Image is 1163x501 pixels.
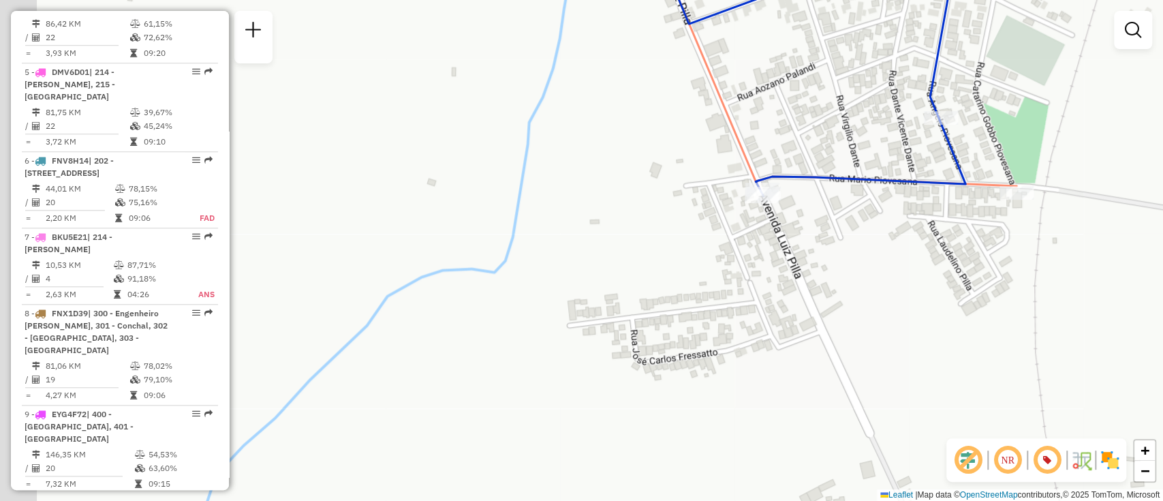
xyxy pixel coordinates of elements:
[32,275,40,283] i: Total de Atividades
[135,464,145,472] i: % de utilização da cubagem
[45,461,134,475] td: 20
[114,275,124,283] i: % de utilização da cubagem
[52,155,89,166] span: FNV8H14
[25,373,31,386] td: /
[192,232,200,241] em: Opções
[25,409,134,444] span: 9 -
[130,49,137,57] i: Tempo total em rota
[130,122,140,130] i: % de utilização da cubagem
[1141,442,1149,459] span: +
[32,261,40,269] i: Distância Total
[25,272,31,286] td: /
[52,308,88,318] span: FNX1D39
[45,135,129,149] td: 3,72 KM
[25,211,31,225] td: =
[192,309,200,317] em: Opções
[143,389,212,402] td: 09:06
[25,31,31,44] td: /
[127,258,183,272] td: 87,71%
[25,119,31,133] td: /
[45,258,113,272] td: 10,53 KM
[32,122,40,130] i: Total de Atividades
[45,31,129,44] td: 22
[1070,449,1092,471] img: Fluxo de ruas
[45,119,129,133] td: 22
[143,119,212,133] td: 45,24%
[32,108,40,117] i: Distância Total
[25,389,31,402] td: =
[25,288,31,301] td: =
[130,108,140,117] i: % de utilização do peso
[185,211,215,225] td: FAD
[130,362,140,370] i: % de utilização do peso
[192,156,200,164] em: Opções
[192,410,200,418] em: Opções
[127,272,183,286] td: 91,18%
[130,33,140,42] i: % de utilização da cubagem
[45,106,129,119] td: 81,75 KM
[45,211,114,225] td: 2,20 KM
[204,232,213,241] em: Rota exportada
[204,410,213,418] em: Rota exportada
[32,362,40,370] i: Distância Total
[45,17,129,31] td: 86,42 KM
[128,211,185,225] td: 09:06
[915,490,917,500] span: |
[32,464,40,472] i: Total de Atividades
[130,391,137,399] i: Tempo total em rota
[45,288,113,301] td: 2,63 KM
[25,135,31,149] td: =
[32,20,40,28] i: Distância Total
[114,261,124,269] i: % de utilização do peso
[1134,440,1155,461] a: Zoom in
[45,448,134,461] td: 146,35 KM
[130,376,140,384] i: % de utilização da cubagem
[128,182,185,196] td: 78,15%
[880,490,913,500] a: Leaflet
[25,409,134,444] span: | 400 - [GEOGRAPHIC_DATA], 401 - [GEOGRAPHIC_DATA]
[143,373,212,386] td: 79,10%
[204,309,213,317] em: Rota exportada
[115,185,125,193] i: % de utilização do peso
[143,31,212,44] td: 72,62%
[25,67,115,102] span: 5 -
[183,288,215,301] td: ANS
[32,198,40,207] i: Total de Atividades
[32,33,40,42] i: Total de Atividades
[45,46,129,60] td: 3,93 KM
[45,272,113,286] td: 4
[143,135,212,149] td: 09:10
[204,156,213,164] em: Rota exportada
[115,198,125,207] i: % de utilização da cubagem
[960,490,1018,500] a: OpenStreetMap
[952,444,984,476] span: Exibir deslocamento
[143,106,212,119] td: 39,67%
[25,308,168,355] span: 8 -
[135,451,145,459] i: % de utilização do peso
[240,16,267,47] a: Nova sessão e pesquisa
[1134,461,1155,481] a: Zoom out
[1031,444,1064,476] span: Exibir número da rota
[32,376,40,384] i: Total de Atividades
[877,489,1163,501] div: Map data © contributors,© 2025 TomTom, Microsoft
[32,451,40,459] i: Distância Total
[25,308,168,355] span: | 300 - Engenheiro [PERSON_NAME], 301 - Conchal, 302 - [GEOGRAPHIC_DATA], 303 - [GEOGRAPHIC_DATA]
[45,359,129,373] td: 81,06 KM
[148,477,213,491] td: 09:15
[143,46,212,60] td: 09:20
[115,214,122,222] i: Tempo total em rota
[45,196,114,209] td: 20
[25,196,31,209] td: /
[52,409,87,419] span: EYG4F72
[25,232,112,254] span: 7 -
[130,138,137,146] i: Tempo total em rota
[32,185,40,193] i: Distância Total
[204,67,213,76] em: Rota exportada
[127,288,183,301] td: 04:26
[135,480,142,488] i: Tempo total em rota
[192,67,200,76] em: Opções
[45,477,134,491] td: 7,32 KM
[1119,16,1147,44] a: Exibir filtros
[52,232,87,242] span: BKU5E21
[130,20,140,28] i: % de utilização do peso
